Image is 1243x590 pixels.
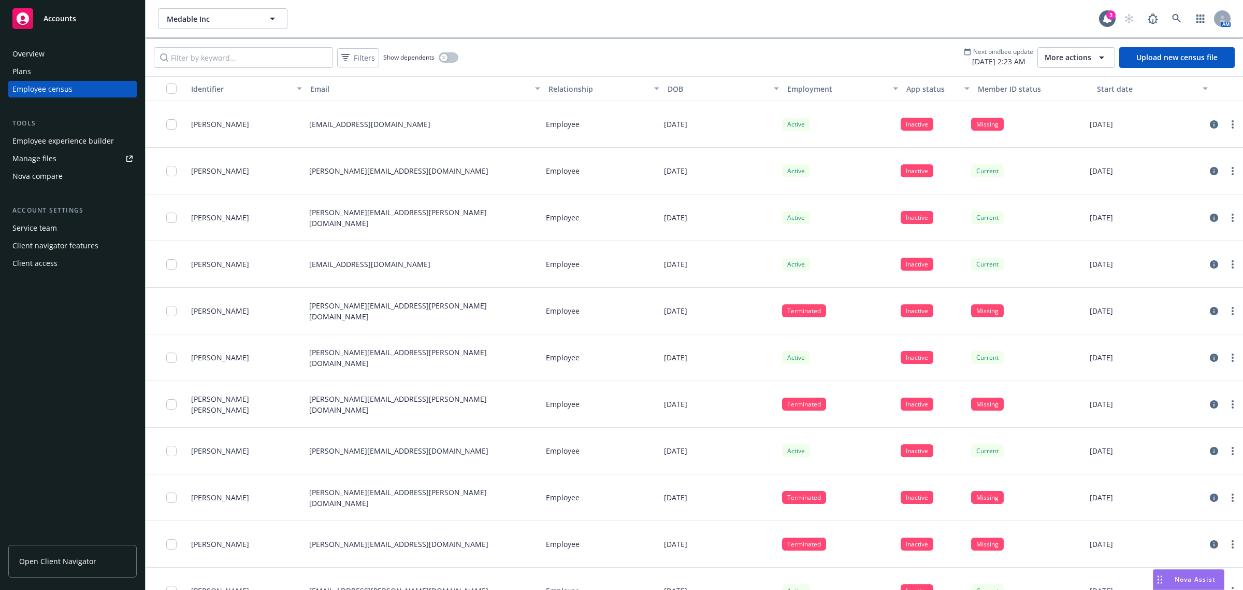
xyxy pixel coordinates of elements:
[901,538,933,551] div: Inactive
[901,351,933,364] div: Inactive
[166,306,177,316] input: Toggle Row Selected
[546,212,580,223] p: Employee
[901,398,933,411] div: Inactive
[309,539,488,550] p: [PERSON_NAME][EMAIL_ADDRESS][DOMAIN_NAME]
[166,259,177,270] input: Toggle Row Selected
[1090,259,1113,270] p: [DATE]
[787,83,887,94] div: Employment
[166,539,177,550] input: Toggle Row Selected
[546,445,580,456] p: Employee
[783,76,902,101] button: Employment
[1093,76,1212,101] button: Start date
[782,164,810,177] div: Active
[1166,8,1187,29] a: Search
[1208,398,1220,411] a: circleInformation
[978,83,1089,94] div: Member ID status
[906,83,958,94] div: App status
[1208,165,1220,177] a: circleInformation
[1153,570,1166,589] div: Drag to move
[1119,8,1139,29] a: Start snowing
[1153,569,1224,590] button: Nova Assist
[664,259,687,270] p: [DATE]
[901,491,933,504] div: Inactive
[1208,491,1220,504] a: circleInformation
[383,53,435,62] span: Show dependents
[1090,539,1113,550] p: [DATE]
[1226,352,1239,364] a: more
[1119,47,1235,68] a: Upload new census file
[1226,165,1239,177] a: more
[166,166,177,176] input: Toggle Row Selected
[191,352,249,363] span: [PERSON_NAME]
[971,398,1004,411] div: Missing
[1208,258,1220,271] a: circleInformation
[191,83,291,94] div: Identifier
[782,538,826,551] div: Terminated
[8,168,137,185] a: Nova compare
[546,539,580,550] p: Employee
[309,259,430,270] p: [EMAIL_ADDRESS][DOMAIN_NAME]
[19,556,96,567] span: Open Client Navigator
[1208,118,1220,131] a: circleInformation
[166,446,177,456] input: Toggle Row Selected
[309,119,430,130] p: [EMAIL_ADDRESS][DOMAIN_NAME]
[1226,491,1239,504] a: more
[546,399,580,410] p: Employee
[1226,398,1239,411] a: more
[354,52,375,63] span: Filters
[1226,538,1239,551] a: more
[166,399,177,410] input: Toggle Row Selected
[8,220,137,236] a: Service team
[664,492,687,503] p: [DATE]
[1090,492,1113,503] p: [DATE]
[546,492,580,503] p: Employee
[12,81,73,97] div: Employee census
[309,347,538,369] p: [PERSON_NAME][EMAIL_ADDRESS][PERSON_NAME][DOMAIN_NAME]
[337,48,379,67] button: Filters
[309,165,488,176] p: [PERSON_NAME][EMAIL_ADDRESS][DOMAIN_NAME]
[191,445,249,456] span: [PERSON_NAME]
[664,212,687,223] p: [DATE]
[191,212,249,223] span: [PERSON_NAME]
[8,237,137,254] a: Client navigator features
[546,259,580,270] p: Employee
[971,258,1004,271] div: Current
[191,539,249,550] span: [PERSON_NAME]
[1175,575,1216,584] span: Nova Assist
[8,63,137,80] a: Plans
[1226,305,1239,317] a: more
[12,220,57,236] div: Service team
[309,207,538,229] p: [PERSON_NAME][EMAIL_ADDRESS][PERSON_NAME][DOMAIN_NAME]
[546,352,580,363] p: Employee
[12,63,31,80] div: Plans
[971,211,1004,224] div: Current
[664,305,687,316] p: [DATE]
[158,8,287,29] button: Medable Inc
[8,46,137,62] a: Overview
[310,83,529,94] div: Email
[1097,83,1196,94] div: Start date
[1208,305,1220,317] a: circleInformation
[166,83,177,94] input: Select all
[166,213,177,223] input: Toggle Row Selected
[191,394,301,415] span: [PERSON_NAME] [PERSON_NAME]
[12,46,45,62] div: Overview
[1208,538,1220,551] a: circleInformation
[8,205,137,216] div: Account settings
[782,351,810,364] div: Active
[664,539,687,550] p: [DATE]
[309,300,538,322] p: [PERSON_NAME][EMAIL_ADDRESS][PERSON_NAME][DOMAIN_NAME]
[546,165,580,176] p: Employee
[1090,399,1113,410] p: [DATE]
[964,56,1033,67] span: [DATE] 2:23 AM
[309,487,538,509] p: [PERSON_NAME][EMAIL_ADDRESS][PERSON_NAME][DOMAIN_NAME]
[971,304,1004,317] div: Missing
[782,398,826,411] div: Terminated
[1226,118,1239,131] a: more
[1037,47,1115,68] button: More actions
[339,50,377,65] span: Filters
[782,491,826,504] div: Terminated
[974,76,1093,101] button: Member ID status
[971,491,1004,504] div: Missing
[166,119,177,130] input: Toggle Row Selected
